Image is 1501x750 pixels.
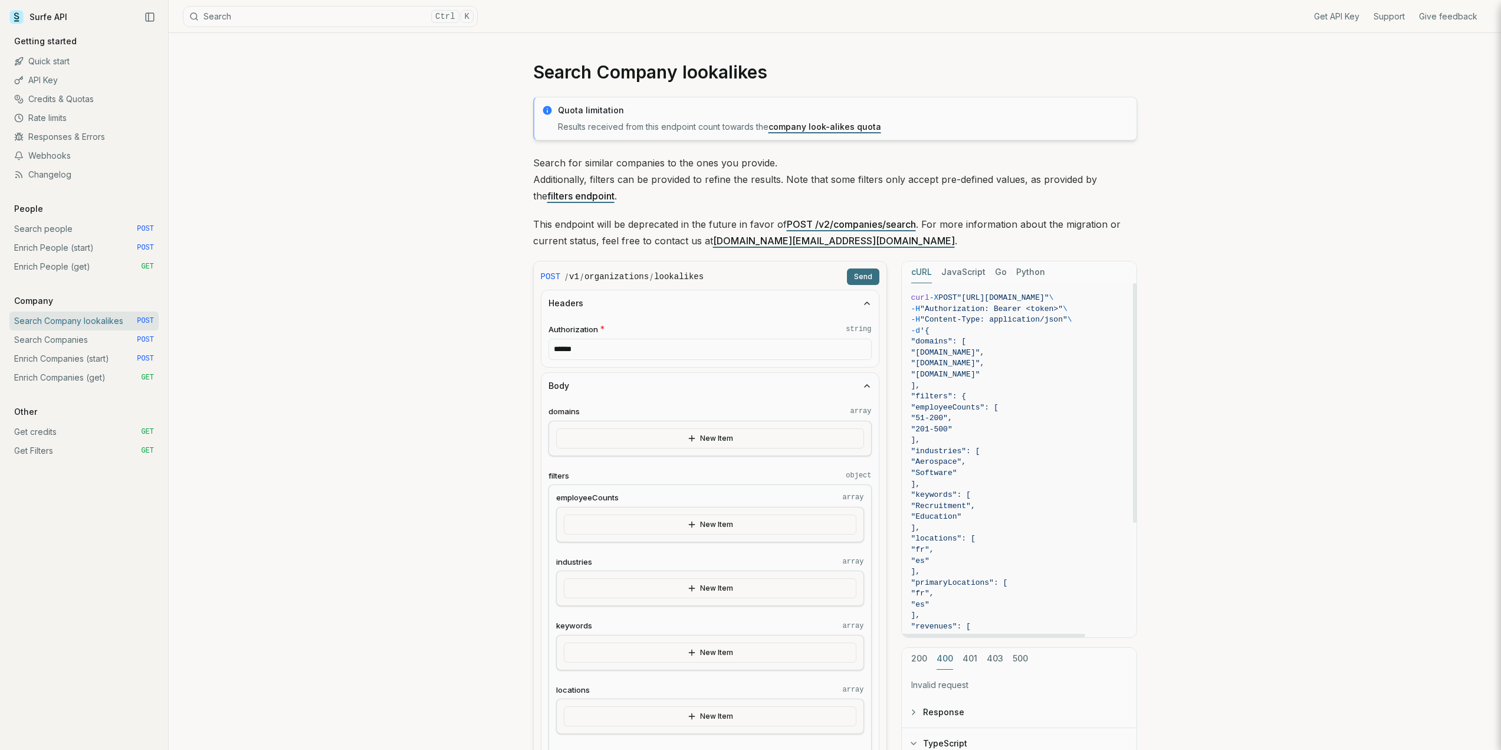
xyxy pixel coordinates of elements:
a: POST /v2/companies/search [787,218,916,230]
span: keywords [556,620,592,631]
span: POST [137,243,154,253]
span: GET [141,427,154,437]
h1: Search Company lookalikes [533,61,1137,83]
button: Python [1016,261,1045,283]
a: Responses & Errors [9,127,159,146]
span: "Recruitment", [911,502,976,510]
span: "employeeCounts": [ [911,403,999,412]
span: ], [911,435,921,444]
span: POST [137,224,154,234]
span: GET [141,373,154,382]
a: Give feedback [1419,11,1477,22]
code: lookalikes [654,271,704,283]
span: '{ [920,326,929,335]
button: Send [847,268,879,285]
span: "domains": [ [911,337,967,346]
code: v1 [569,271,579,283]
span: GET [141,262,154,271]
a: filters endpoint [547,190,615,202]
span: "locations": [ [911,534,976,543]
span: ], [911,480,921,489]
button: Response [902,697,1137,728]
span: "Software" [911,469,957,477]
button: 401 [963,648,977,670]
span: POST [137,354,154,363]
span: / [580,271,583,283]
button: Body [541,373,879,399]
span: / [565,271,568,283]
span: "industries": [ [911,447,980,456]
p: This endpoint will be deprecated in the future in favor of . For more information about the migra... [533,216,1137,249]
a: Webhooks [9,146,159,165]
a: Search people POST [9,220,159,238]
span: POST [541,271,561,283]
a: company look-alikes quota [768,122,881,132]
span: POST [938,293,957,302]
p: Quota limitation [558,104,1129,116]
p: Results received from this endpoint count towards the [558,121,1129,133]
a: Enrich Companies (get) GET [9,368,159,387]
span: industries [556,556,592,568]
span: "[DOMAIN_NAME]" [911,370,980,379]
p: Invalid request [911,679,1127,691]
a: Get credits GET [9,423,159,441]
span: "Authorization: Bearer <token>" [920,304,1063,313]
p: Getting started [9,35,81,47]
span: "0-1M", [911,633,944,641]
span: ], [911,381,921,390]
a: Changelog [9,165,159,184]
span: curl [911,293,929,302]
span: "Aerospace", [911,457,967,466]
button: New Item [564,643,856,663]
span: ], [911,523,921,532]
span: "filters": { [911,392,967,401]
span: POST [137,335,154,345]
button: cURL [911,261,932,283]
span: "es" [911,556,929,565]
p: Company [9,295,58,307]
a: Enrich People (get) GET [9,257,159,276]
button: 400 [937,648,953,670]
button: New Item [564,578,856,598]
p: Other [9,406,42,418]
span: "51-200", [911,414,953,423]
code: object [846,471,871,480]
code: array [842,685,863,695]
a: Get API Key [1314,11,1359,22]
span: "fr", [911,545,934,554]
span: Authorization [548,324,598,335]
a: Enrich Companies (start) POST [9,349,159,368]
button: 500 [1013,648,1028,670]
span: "Education" [911,512,962,521]
span: \ [1049,293,1054,302]
span: -H [911,304,921,313]
button: SearchCtrlK [183,6,478,27]
span: "es" [911,600,929,609]
span: "Content-Type: application/json" [920,315,1068,324]
code: array [850,407,871,416]
a: Credits & Quotas [9,90,159,109]
span: POST [137,316,154,326]
button: Headers [541,290,879,316]
button: 403 [987,648,1003,670]
span: / [650,271,653,283]
button: Collapse Sidebar [141,8,159,26]
button: New Item [564,706,856,726]
span: employeeCounts [556,492,619,503]
code: organizations [584,271,649,283]
span: "fr", [911,589,934,598]
span: "revenues": [ [911,622,971,631]
span: "201-500" [911,425,953,434]
a: Rate limits [9,109,159,127]
span: "[URL][DOMAIN_NAME]" [957,293,1049,302]
span: "[DOMAIN_NAME]", [911,348,985,357]
button: New Item [556,428,864,448]
a: API Key [9,71,159,90]
a: Support [1374,11,1405,22]
span: "keywords": [ [911,490,971,499]
span: "[DOMAIN_NAME]", [911,359,985,368]
a: Search Companies POST [9,330,159,349]
span: \ [1063,304,1068,313]
span: -d [911,326,921,335]
p: Search for similar companies to the ones you provide. Additionally, filters can be provided to re... [533,155,1137,204]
